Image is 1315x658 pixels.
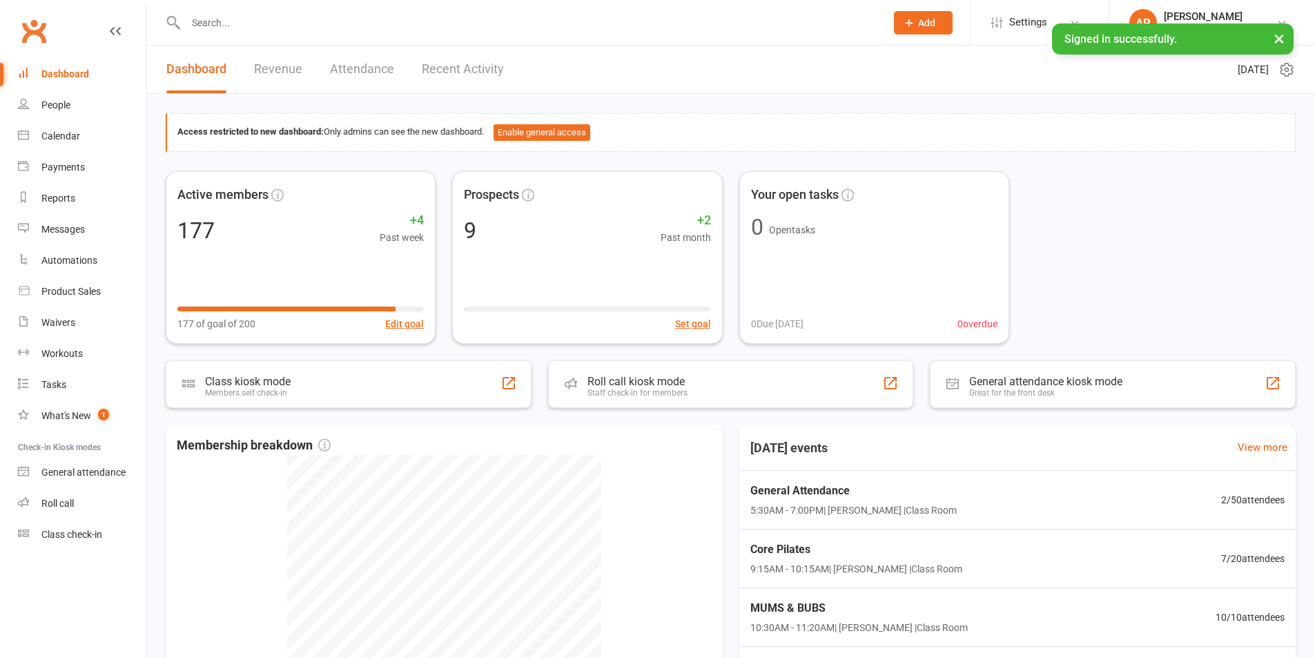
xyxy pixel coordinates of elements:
span: 0 Due [DATE] [751,316,803,331]
div: General attendance kiosk mode [969,375,1122,388]
div: People [41,99,70,110]
a: View more [1238,439,1287,456]
a: Dashboard [166,46,226,93]
button: Add [894,11,953,35]
span: Core Pilates [750,541,962,559]
span: Membership breakdown [177,436,331,456]
a: Automations [18,245,146,276]
a: Attendance [330,46,394,93]
span: +2 [661,211,711,231]
button: Edit goal [385,316,424,331]
span: 7 / 20 attendees [1221,551,1285,566]
h3: [DATE] events [739,436,839,461]
a: What's New1 [18,400,146,432]
span: 10:30AM - 11:20AM | [PERSON_NAME] | Class Room [750,620,968,635]
span: MUMS & BUBS [750,599,968,617]
a: Revenue [254,46,302,93]
div: Roll call [41,498,74,509]
a: Payments [18,152,146,183]
span: 0 overdue [957,316,997,331]
span: Past month [661,230,711,245]
span: 9:15AM - 10:15AM | [PERSON_NAME] | Class Room [750,561,962,577]
a: Tasks [18,369,146,400]
a: Roll call [18,488,146,519]
div: General attendance [41,467,126,478]
span: Signed in successfully. [1064,32,1177,46]
span: Prospects [464,185,519,205]
a: People [18,90,146,121]
div: Tasks [41,379,66,390]
button: × [1267,23,1292,53]
div: Only admins can see the new dashboard. [177,124,1285,141]
div: 0 [751,216,763,238]
div: What's New [41,410,91,421]
strong: Access restricted to new dashboard: [177,126,324,137]
span: Your open tasks [751,185,839,205]
div: Dashboard [41,68,89,79]
div: Messages [41,224,85,235]
a: Dashboard [18,59,146,90]
div: Great for the front desk [969,388,1122,398]
a: Clubworx [17,14,51,48]
a: General attendance kiosk mode [18,457,146,488]
a: Reports [18,183,146,214]
div: Class kiosk mode [205,375,291,388]
a: Recent Activity [422,46,504,93]
span: [DATE] [1238,61,1269,78]
div: Automations [41,255,97,266]
div: 9 [464,220,476,242]
span: 1 [98,409,109,420]
span: +4 [380,211,424,231]
button: Set goal [675,316,711,331]
span: 177 of goal of 200 [177,316,255,331]
div: Class check-in [41,529,102,540]
div: Workouts [41,348,83,359]
span: Past week [380,230,424,245]
span: Add [918,17,935,28]
div: Product Sales [41,286,101,297]
div: Reports [41,193,75,204]
div: Waivers [41,317,75,328]
button: Enable general access [494,124,590,141]
span: Open tasks [769,224,815,235]
a: Class kiosk mode [18,519,146,550]
span: Active members [177,185,269,205]
div: Members self check-in [205,388,291,398]
a: Workouts [18,338,146,369]
div: AR [1129,9,1157,37]
input: Search... [182,13,876,32]
a: Calendar [18,121,146,152]
a: Waivers [18,307,146,338]
div: [PERSON_NAME] [1164,10,1249,23]
span: 5:30AM - 7:00PM | [PERSON_NAME] | Class Room [750,503,957,518]
div: Calendar [41,130,80,142]
div: Staff check-in for members [587,388,688,398]
a: Product Sales [18,276,146,307]
div: 177 [177,220,215,242]
div: Roll call kiosk mode [587,375,688,388]
span: General Attendance [750,482,957,500]
div: B Transformed Gym [1164,23,1249,35]
span: 2 / 50 attendees [1221,492,1285,507]
div: Payments [41,162,85,173]
span: 10 / 10 attendees [1216,610,1285,625]
span: Settings [1009,7,1047,38]
a: Messages [18,214,146,245]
